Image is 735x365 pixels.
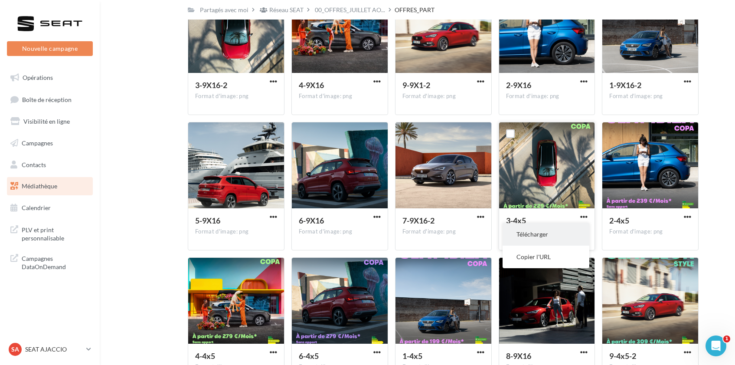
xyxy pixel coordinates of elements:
div: Format d'image: png [299,92,381,100]
span: 4-9X16 [299,80,324,90]
span: Campagnes DataOnDemand [22,253,89,271]
div: Format d'image: png [402,228,484,236]
a: SA SEAT AJACCIO [7,341,93,358]
span: 1 [723,335,730,342]
span: 9-4x5-2 [609,351,636,361]
button: Copier l'URL [503,246,589,268]
span: 7-9X16-2 [402,216,434,225]
div: OFFRES_PART [395,6,434,14]
span: 6-9X16 [299,216,324,225]
span: Boîte de réception [22,95,72,103]
p: SEAT AJACCIO [25,345,83,354]
span: 1-4x5 [402,351,422,361]
div: Format d'image: png [609,92,691,100]
div: Format d'image: png [506,92,588,100]
div: Format d'image: png [609,228,691,236]
span: Calendrier [22,204,51,211]
span: 1-9X16-2 [609,80,641,90]
div: Format d'image: png [195,228,277,236]
a: PLV et print personnalisable [5,220,95,246]
span: SA [11,345,19,354]
a: Contacts [5,156,95,174]
span: 00_OFFRES_JUILLET AO... [315,6,385,14]
a: Campagnes [5,134,95,152]
span: 9-9X1-2 [402,80,430,90]
a: Campagnes DataOnDemand [5,249,95,275]
a: Calendrier [5,199,95,217]
div: Format d'image: png [195,92,277,100]
span: 8-9X16 [506,351,531,361]
span: PLV et print personnalisable [22,224,89,243]
span: 3-9X16-2 [195,80,227,90]
span: Visibilité en ligne [23,118,70,125]
span: Campagnes [22,139,53,147]
div: Format d'image: png [402,92,484,100]
button: Télécharger [503,223,589,246]
button: Nouvelle campagne [7,41,93,56]
a: Opérations [5,69,95,87]
span: 3-4x5 [506,216,526,225]
a: Médiathèque [5,177,95,195]
div: Réseau SEAT [269,6,304,14]
span: 4-4x5 [195,351,215,361]
a: Boîte de réception [5,90,95,109]
span: 6-4x5 [299,351,319,361]
iframe: Intercom live chat [706,335,726,356]
span: Médiathèque [22,182,57,190]
span: 2-4x5 [609,216,629,225]
span: Contacts [22,161,46,168]
a: Visibilité en ligne [5,112,95,131]
div: Format d'image: png [299,228,381,236]
span: 5-9X16 [195,216,220,225]
span: 2-9X16 [506,80,531,90]
span: Opérations [23,74,53,81]
div: Partagés avec moi [200,6,248,14]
